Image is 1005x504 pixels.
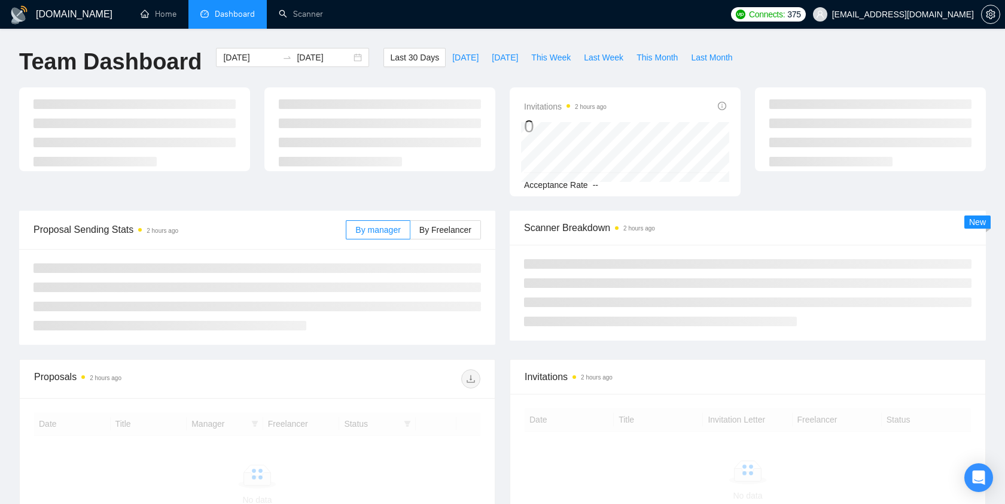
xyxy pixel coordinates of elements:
span: By manager [355,225,400,235]
button: Last Month [684,48,739,67]
span: This Week [531,51,571,64]
span: By Freelancer [419,225,471,235]
button: [DATE] [485,48,525,67]
h1: Team Dashboard [19,48,202,76]
span: Proposal Sending Stats [33,222,346,237]
a: homeHome [141,9,176,19]
span: This Month [636,51,678,64]
button: setting [981,5,1000,24]
span: [DATE] [452,51,479,64]
span: Dashboard [215,9,255,19]
button: [DATE] [446,48,485,67]
span: New [969,217,986,227]
span: setting [982,10,1000,19]
time: 2 hours ago [575,104,607,110]
div: Open Intercom Messenger [964,463,993,492]
input: End date [297,51,351,64]
div: Proposals [34,369,257,388]
span: Acceptance Rate [524,180,588,190]
img: upwork-logo.png [736,10,745,19]
span: info-circle [718,102,726,110]
span: 375 [787,8,800,21]
span: Invitations [524,99,607,114]
span: to [282,53,292,62]
a: searchScanner [279,9,323,19]
button: Last 30 Days [383,48,446,67]
time: 2 hours ago [147,227,178,234]
span: dashboard [200,10,209,18]
span: [DATE] [492,51,518,64]
time: 2 hours ago [90,375,121,381]
span: Last 30 Days [390,51,439,64]
a: setting [981,10,1000,19]
button: This Week [525,48,577,67]
span: -- [593,180,598,190]
span: Last Week [584,51,623,64]
time: 2 hours ago [581,374,613,381]
div: 0 [524,115,607,138]
span: Last Month [691,51,732,64]
span: Connects: [749,8,785,21]
span: user [816,10,824,19]
span: Invitations [525,369,971,384]
span: swap-right [282,53,292,62]
img: logo [10,5,29,25]
time: 2 hours ago [623,225,655,232]
button: This Month [630,48,684,67]
button: Last Week [577,48,630,67]
input: Start date [223,51,278,64]
span: Scanner Breakdown [524,220,971,235]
